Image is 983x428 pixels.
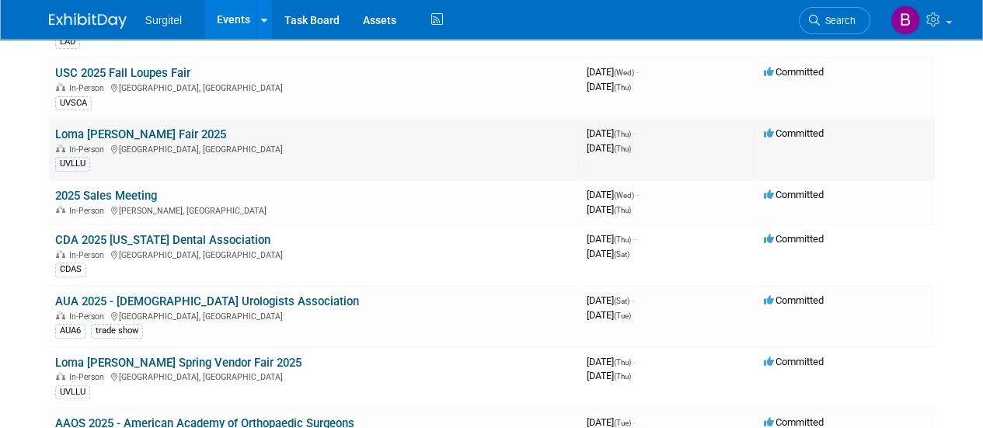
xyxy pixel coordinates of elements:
[55,189,157,203] a: 2025 Sales Meeting
[69,372,109,382] span: In-Person
[55,324,85,338] div: AUA6
[636,189,639,200] span: -
[69,250,109,260] span: In-Person
[55,35,80,49] div: LAD
[55,385,90,399] div: UVLLU
[764,356,824,367] span: Committed
[587,248,629,259] span: [DATE]
[69,144,109,155] span: In-Person
[614,419,631,427] span: (Tue)
[614,358,631,367] span: (Thu)
[614,372,631,381] span: (Thu)
[799,7,870,34] a: Search
[614,235,631,244] span: (Thu)
[587,127,636,139] span: [DATE]
[55,309,574,322] div: [GEOGRAPHIC_DATA], [GEOGRAPHIC_DATA]
[614,83,631,92] span: (Thu)
[587,356,636,367] span: [DATE]
[891,5,920,35] img: Brian Craig
[55,356,302,370] a: Loma [PERSON_NAME] Spring Vendor Fair 2025
[55,204,574,216] div: [PERSON_NAME], [GEOGRAPHIC_DATA]
[636,66,639,78] span: -
[633,356,636,367] span: -
[49,13,127,29] img: ExhibitDay
[764,233,824,245] span: Committed
[56,144,65,152] img: In-Person Event
[633,233,636,245] span: -
[69,206,109,216] span: In-Person
[614,311,631,320] span: (Tue)
[56,83,65,91] img: In-Person Event
[764,294,824,306] span: Committed
[56,311,65,319] img: In-Person Event
[55,127,226,141] a: Loma [PERSON_NAME] Fair 2025
[614,297,629,305] span: (Sat)
[587,370,631,381] span: [DATE]
[55,66,190,80] a: USC 2025 Fall Loupes Fair
[614,250,629,259] span: (Sat)
[55,233,270,247] a: CDA 2025 [US_STATE] Dental Association
[55,370,574,382] div: [GEOGRAPHIC_DATA], [GEOGRAPHIC_DATA]
[55,294,359,308] a: AUA 2025 - [DEMOGRAPHIC_DATA] Urologists Association
[69,311,109,322] span: In-Person
[764,189,824,200] span: Committed
[55,96,92,110] div: UVSCA
[587,416,636,428] span: [DATE]
[764,127,824,139] span: Committed
[55,263,86,277] div: CDAS
[55,248,574,260] div: [GEOGRAPHIC_DATA], [GEOGRAPHIC_DATA]
[587,294,634,306] span: [DATE]
[614,68,634,77] span: (Wed)
[633,127,636,139] span: -
[587,233,636,245] span: [DATE]
[55,81,574,93] div: [GEOGRAPHIC_DATA], [GEOGRAPHIC_DATA]
[764,416,824,428] span: Committed
[614,206,631,214] span: (Thu)
[614,191,634,200] span: (Wed)
[69,83,109,93] span: In-Person
[55,142,574,155] div: [GEOGRAPHIC_DATA], [GEOGRAPHIC_DATA]
[614,144,631,153] span: (Thu)
[56,372,65,380] img: In-Person Event
[587,204,631,215] span: [DATE]
[56,250,65,258] img: In-Person Event
[587,81,631,92] span: [DATE]
[55,157,90,171] div: UVLLU
[614,130,631,138] span: (Thu)
[820,15,856,26] span: Search
[91,324,143,338] div: trade show
[587,189,639,200] span: [DATE]
[764,66,824,78] span: Committed
[587,66,639,78] span: [DATE]
[56,206,65,214] img: In-Person Event
[145,14,182,26] span: Surgitel
[632,294,634,306] span: -
[587,142,631,154] span: [DATE]
[633,416,636,428] span: -
[587,309,631,321] span: [DATE]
